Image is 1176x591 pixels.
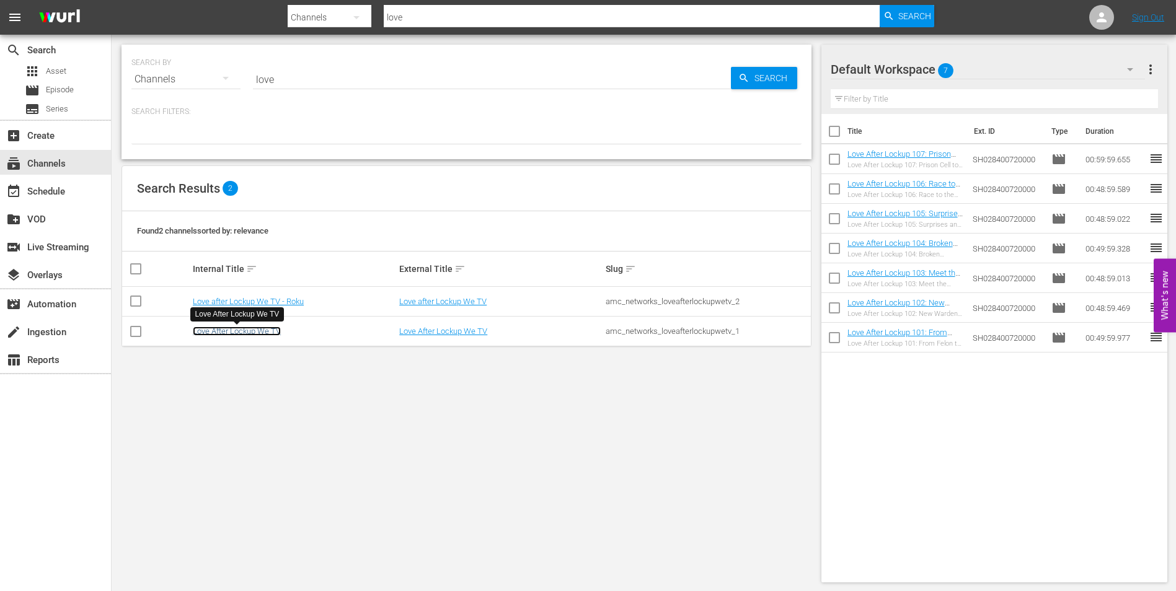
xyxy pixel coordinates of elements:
[968,174,1046,204] td: SH028400720000
[966,114,1045,149] th: Ext. ID
[1051,330,1066,345] span: Episode
[1149,211,1164,225] span: reorder
[1149,181,1164,196] span: reorder
[898,5,931,27] span: Search
[847,310,963,318] div: Love After Lockup 102: New Warden in [GEOGRAPHIC_DATA]
[6,325,21,339] span: Ingestion
[223,181,238,196] span: 2
[1149,300,1164,315] span: reorder
[30,3,89,32] img: ans4CAIJ8jUAAAAAAAAAAAAAAAAAAAAAAAAgQb4GAAAAAAAAAAAAAAAAAAAAAAAAJMjXAAAAAAAAAAAAAAAAAAAAAAAAgAT5G...
[1143,62,1158,77] span: more_vert
[25,83,40,98] span: Episode
[1143,55,1158,84] button: more_vert
[1051,152,1066,167] span: Episode
[847,149,956,168] a: Love After Lockup 107: Prison Cell to Wedding Bells
[1081,204,1149,234] td: 00:48:59.022
[847,221,963,229] div: Love After Lockup 105: Surprises and Sentences
[847,268,960,315] a: Love After Lockup 103: Meet the Parents (Love After Lockup 103: Meet the Parents (amc_networks_lo...
[6,156,21,171] span: Channels
[1081,144,1149,174] td: 00:59:59.655
[749,67,797,89] span: Search
[938,58,953,84] span: 7
[6,297,21,312] span: Automation
[6,352,21,367] span: Reports
[1149,270,1164,285] span: reorder
[847,179,960,225] a: Love After Lockup 106: Race to the Altar (Love After Lockup 106: Race to the Altar (amc_networks_...
[1154,259,1176,333] button: Open Feedback Widget
[847,209,963,265] a: Love After Lockup 105: Surprises and Sentences (Love After Lockup 105: Surprises and Sentences (a...
[1149,330,1164,344] span: reorder
[847,280,963,288] div: Love After Lockup 103: Meet the Parents
[847,339,963,348] div: Love After Lockup 101: From Felon to Fiance
[847,161,963,169] div: Love After Lockup 107: Prison Cell to Wedding Bells
[731,67,797,89] button: Search
[606,297,808,306] div: amc_networks_loveafterlockupwetv_2
[1051,211,1066,226] span: Episode
[25,64,40,79] span: Asset
[1081,174,1149,204] td: 00:48:59.589
[46,103,68,115] span: Series
[968,144,1046,174] td: SH028400720000
[847,114,966,149] th: Title
[6,128,21,143] span: Create
[193,261,396,276] div: Internal Title
[847,250,963,258] div: Love After Lockup 104: Broken Promises
[131,107,802,117] p: Search Filters:
[1149,240,1164,255] span: reorder
[1051,271,1066,286] span: Episode
[6,212,21,227] span: VOD
[1078,114,1152,149] th: Duration
[847,239,959,285] a: Love After Lockup 104: Broken Promises (Love After Lockup 104: Broken Promises (amc_networks_love...
[1051,300,1066,315] span: Episode
[1132,12,1164,22] a: Sign Out
[1051,241,1066,256] span: Episode
[46,65,66,77] span: Asset
[137,181,220,196] span: Search Results
[1051,182,1066,196] span: Episode
[7,10,22,25] span: menu
[131,62,241,97] div: Channels
[847,298,960,354] a: Love After Lockup 102: New Warden in [GEOGRAPHIC_DATA] (Love After Lockup 102: New Warden in [GEO...
[454,263,466,274] span: sort
[195,309,280,320] div: Love After Lockup We TV
[6,240,21,255] span: Live Streaming
[625,263,636,274] span: sort
[193,326,281,336] a: Love After Lockup We TV
[25,102,40,116] span: Series
[606,326,808,336] div: amc_networks_loveafterlockupwetv_1
[1081,263,1149,293] td: 00:48:59.013
[137,226,268,235] span: Found 2 channels sorted by: relevance
[1149,151,1164,166] span: reorder
[399,297,487,306] a: Love after Lockup We TV
[1044,114,1078,149] th: Type
[46,84,74,96] span: Episode
[831,52,1146,87] div: Default Workspace
[399,261,602,276] div: External Title
[6,43,21,58] span: Search
[968,293,1046,323] td: SH028400720000
[968,204,1046,234] td: SH028400720000
[606,261,808,276] div: Slug
[1081,234,1149,263] td: 00:49:59.328
[6,184,21,199] span: Schedule
[1081,293,1149,323] td: 00:48:59.469
[193,297,304,306] a: Love after Lockup We TV - Roku
[968,234,1046,263] td: SH028400720000
[968,263,1046,293] td: SH028400720000
[6,268,21,282] span: Overlays
[847,328,959,383] a: Love After Lockup 101: From Felon to Fiance (Love After Lockup 101: From Felon to Fiance (amc_net...
[968,323,1046,352] td: SH028400720000
[246,263,257,274] span: sort
[880,5,934,27] button: Search
[1081,323,1149,352] td: 00:49:59.977
[847,191,963,199] div: Love After Lockup 106: Race to the Altar
[399,326,487,336] a: Love After Lockup We TV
